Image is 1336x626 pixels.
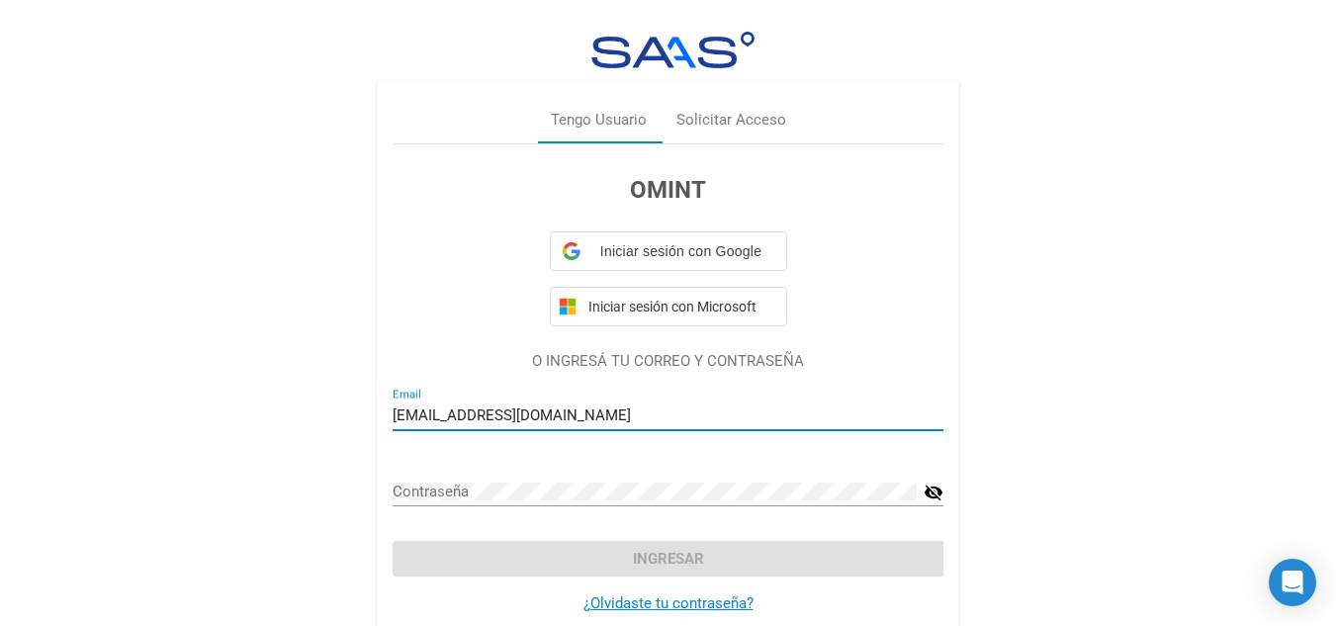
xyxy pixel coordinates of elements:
[550,231,787,271] div: Iniciar sesión con Google
[1269,559,1316,606] div: Open Intercom Messenger
[588,241,774,262] span: Iniciar sesión con Google
[633,550,704,568] span: Ingresar
[583,594,754,612] a: ¿Olvidaste tu contraseña?
[393,350,943,373] p: O INGRESÁ TU CORREO Y CONTRASEÑA
[393,541,943,577] button: Ingresar
[550,287,787,326] button: Iniciar sesión con Microsoft
[393,172,943,208] h3: OMINT
[584,299,778,314] span: Iniciar sesión con Microsoft
[551,109,647,132] div: Tengo Usuario
[676,109,786,132] div: Solicitar Acceso
[924,481,943,504] mat-icon: visibility_off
